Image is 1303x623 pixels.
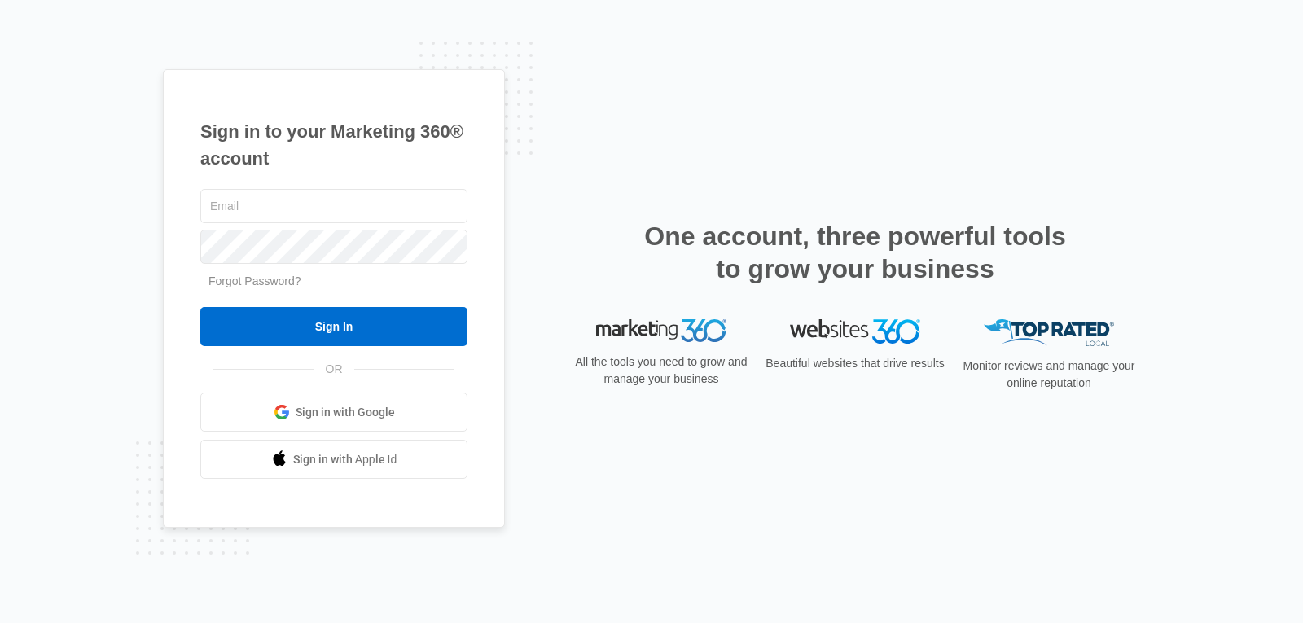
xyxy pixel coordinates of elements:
a: Sign in with Google [200,393,467,432]
img: Websites 360 [790,319,920,343]
p: Beautiful websites that drive results [764,355,946,372]
a: Sign in with Apple Id [200,440,467,479]
input: Sign In [200,307,467,346]
img: Top Rated Local [984,319,1114,346]
h2: One account, three powerful tools to grow your business [639,220,1071,285]
p: Monitor reviews and manage your online reputation [958,358,1140,392]
a: Forgot Password? [208,274,301,287]
p: All the tools you need to grow and manage your business [570,353,752,388]
span: Sign in with Google [296,404,395,421]
span: Sign in with Apple Id [293,451,397,468]
img: Marketing 360 [596,319,726,342]
h1: Sign in to your Marketing 360® account [200,118,467,172]
span: OR [314,361,354,378]
input: Email [200,189,467,223]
